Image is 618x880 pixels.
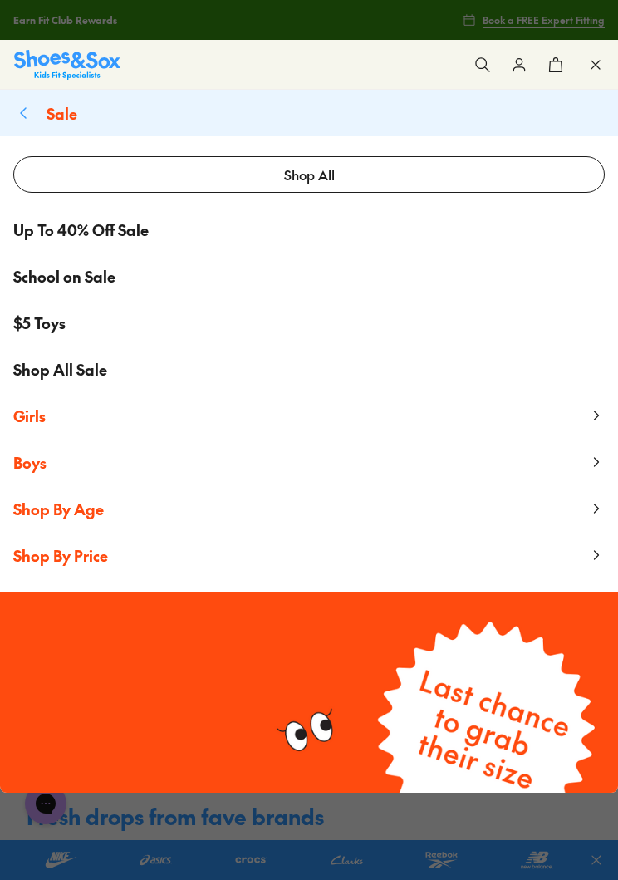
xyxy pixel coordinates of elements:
[13,312,66,334] span: $5 Toys
[13,219,149,241] span: Up To 40% Off Sale
[17,777,75,830] iframe: Gorgias live chat messenger
[13,265,115,288] span: School on Sale
[13,452,47,473] span: Boys
[13,358,107,381] span: Shop All Sale
[14,50,120,79] img: SNS_Logo_Responsive.svg
[13,156,605,193] a: Shop All
[463,5,605,35] a: Book a FREE Expert Fitting
[483,12,605,27] span: Book a FREE Expert Fitting
[14,50,120,79] a: Shoes & Sox
[13,545,108,566] span: Shop By Price
[47,103,77,124] span: Sale
[13,406,46,426] span: Girls
[13,499,104,519] span: Shop By Age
